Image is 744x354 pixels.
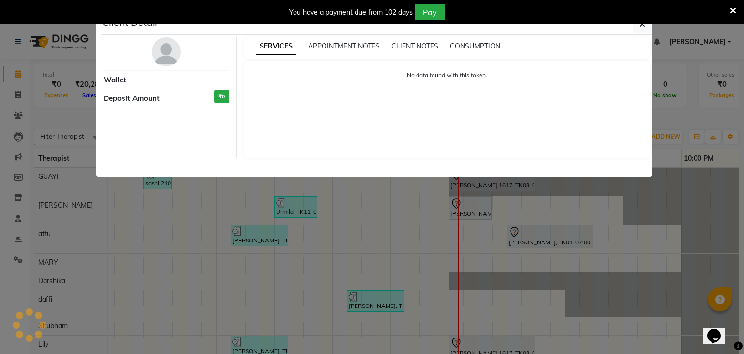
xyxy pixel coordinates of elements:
span: Wallet [104,75,126,86]
button: Pay [415,4,445,20]
span: SERVICES [256,38,296,55]
span: APPOINTMENT NOTES [308,42,380,50]
img: avatar [152,37,181,66]
span: CONSUMPTION [450,42,500,50]
span: CLIENT NOTES [391,42,438,50]
h3: ₹0 [214,90,229,104]
iframe: chat widget [703,315,734,344]
span: Deposit Amount [104,93,160,104]
p: No data found with this token. [254,71,641,80]
div: You have a payment due from 102 days [289,7,413,17]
